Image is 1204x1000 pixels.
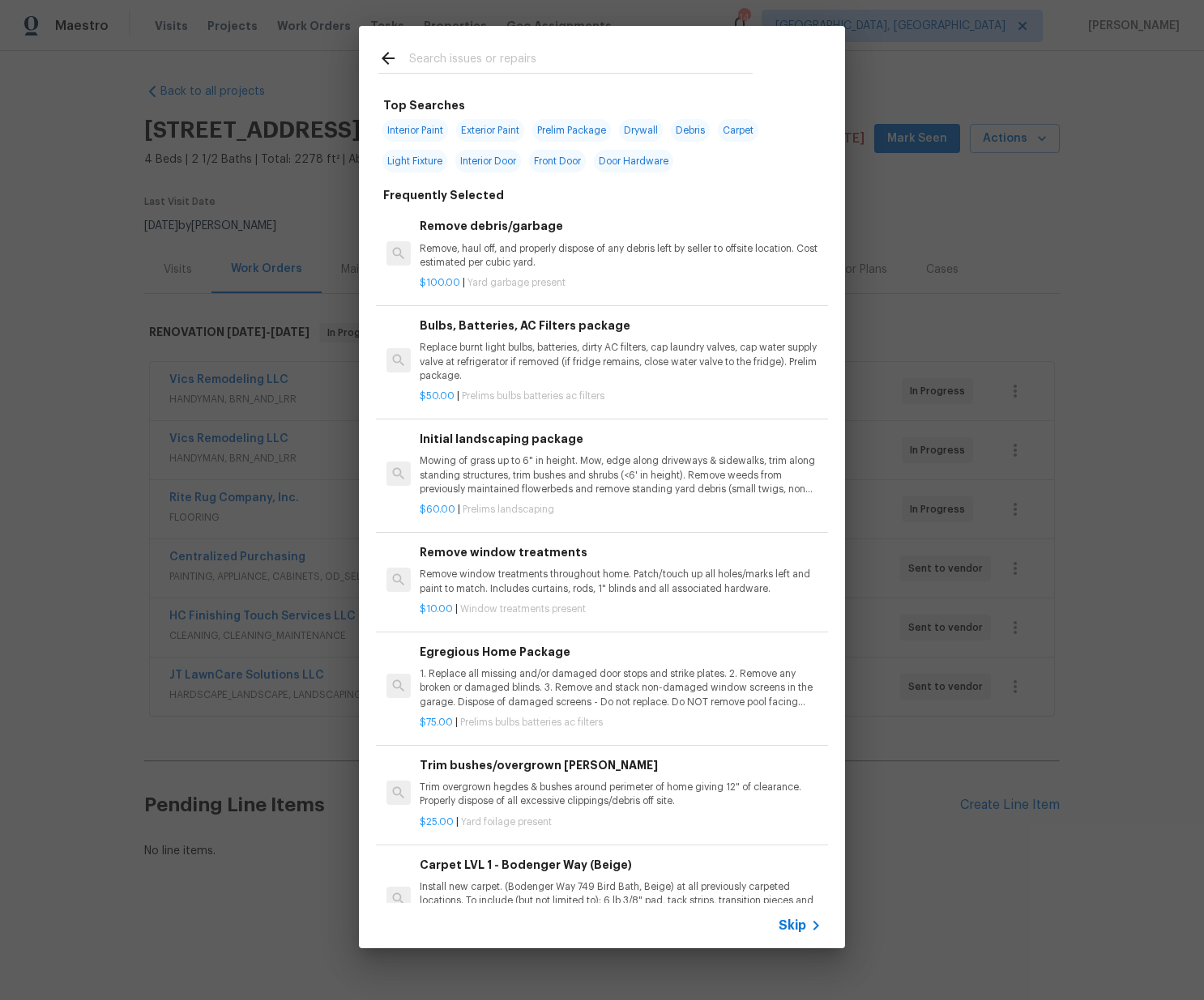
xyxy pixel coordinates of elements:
span: $60.00 [420,504,455,514]
span: $25.00 [420,817,454,827]
span: Debris [671,119,710,142]
p: Replace burnt light bulbs, batteries, dirty AC filters, cap laundry valves, cap water supply valv... [420,341,822,382]
span: Interior Door [455,150,521,172]
p: 1. Replace all missing and/or damaged door stops and strike plates. 2. Remove any broken or damag... [420,667,822,709]
span: Drywall [619,119,663,142]
span: Interior Paint [382,119,448,142]
h6: Remove debris/garbage [420,217,822,235]
h6: Bulbs, Batteries, AC Filters package [420,317,822,334]
span: Prelims bulbs batteries ac filters [460,717,603,727]
span: $50.00 [420,391,455,401]
p: Mowing of grass up to 6" in height. Mow, edge along driveways & sidewalks, trim along standing st... [420,454,822,496]
span: Exterior Paint [456,119,524,142]
p: | [420,815,822,829]
span: Window treatments present [460,604,586,614]
p: | [420,276,822,290]
p: | [420,602,822,616]
span: $100.00 [420,278,460,287]
p: | [420,503,822,517]
h6: Top Searches [383,96,465,114]
p: Trim overgrown hegdes & bushes around perimeter of home giving 12" of clearance. Properly dispose... [420,781,822,808]
span: Yard garbage present [468,278,566,287]
p: Remove, haul off, and properly dispose of any debris left by seller to offsite location. Cost est... [420,242,822,270]
span: Light Fixture [382,150,447,172]
input: Search issues or repairs [409,49,753,73]
span: $10.00 [420,604,453,614]
h6: Carpet LVL 1 - Bodenger Way (Beige) [420,856,822,874]
span: Carpet [718,119,758,142]
p: | [420,716,822,730]
span: Skip [779,917,806,934]
h6: Frequently Selected [383,186,504,204]
p: Install new carpet. (Bodenger Way 749 Bird Bath, Beige) at all previously carpeted locations. To ... [420,880,822,921]
span: Yard foilage present [461,817,552,827]
h6: Initial landscaping package [420,430,822,448]
span: $75.00 [420,717,453,727]
span: Prelims bulbs batteries ac filters [462,391,604,401]
h6: Remove window treatments [420,543,822,561]
span: Prelim Package [532,119,611,142]
p: Remove window treatments throughout home. Patch/touch up all holes/marks left and paint to match.... [420,568,822,595]
p: | [420,389,822,403]
h6: Trim bushes/overgrown [PERSON_NAME] [420,756,822,774]
span: Door Hardware [594,150,673,172]
span: Prelims landscaping [463,504,554,514]
span: Front Door [529,150,586,172]
h6: Egregious Home Package [420,643,822,661]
